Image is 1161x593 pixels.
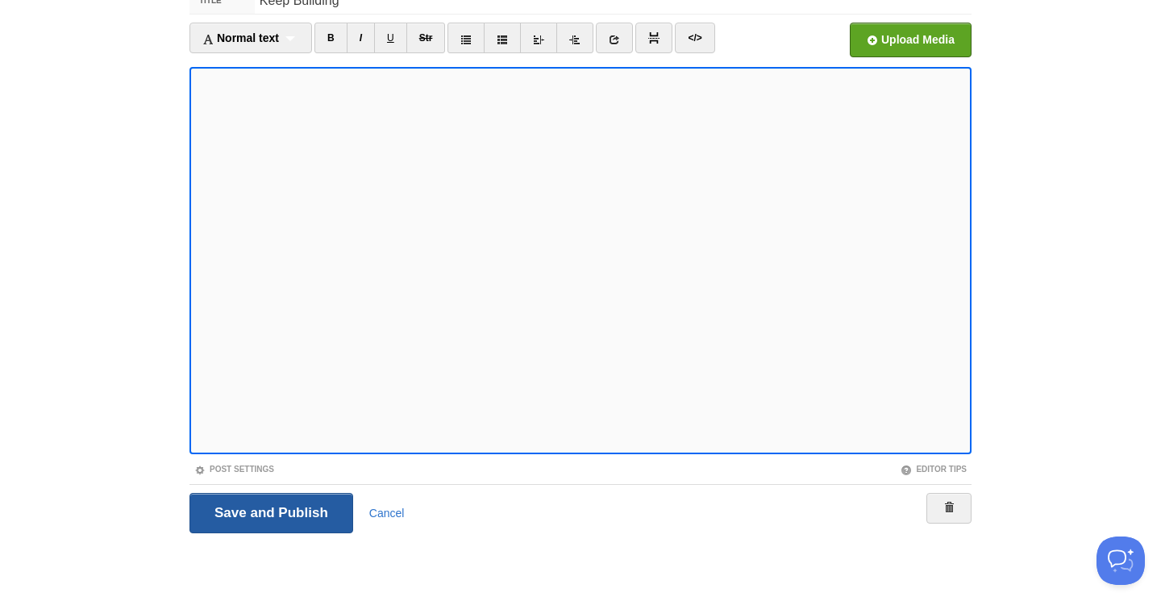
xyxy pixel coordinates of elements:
a: Str [406,23,446,53]
span: Normal text [202,31,279,44]
a: Editor Tips [901,465,967,474]
img: pagebreak-icon.png [648,32,660,44]
a: Post Settings [194,465,274,474]
iframe: Help Scout Beacon - Open [1096,537,1145,585]
a: Cancel [369,507,405,520]
a: I [347,23,375,53]
a: U [374,23,407,53]
a: </> [675,23,714,53]
a: B [314,23,347,53]
del: Str [419,32,433,44]
input: Save and Publish [189,493,353,533]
